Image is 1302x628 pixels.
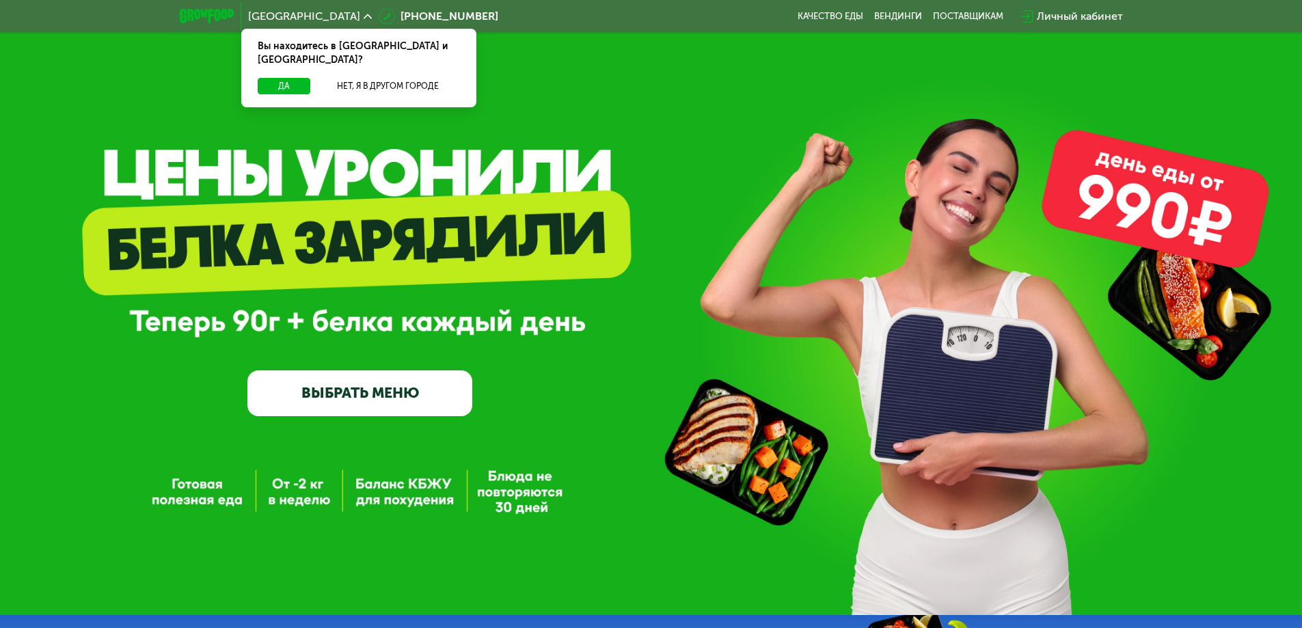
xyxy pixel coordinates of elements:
div: Личный кабинет [1037,8,1123,25]
a: Качество еды [798,11,863,22]
a: ВЫБРАТЬ МЕНЮ [247,370,472,415]
button: Да [258,78,310,94]
button: Нет, я в другом городе [316,78,460,94]
span: [GEOGRAPHIC_DATA] [248,11,360,22]
a: Вендинги [874,11,922,22]
a: [PHONE_NUMBER] [379,8,498,25]
div: поставщикам [933,11,1003,22]
div: Вы находитесь в [GEOGRAPHIC_DATA] и [GEOGRAPHIC_DATA]? [241,29,476,78]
